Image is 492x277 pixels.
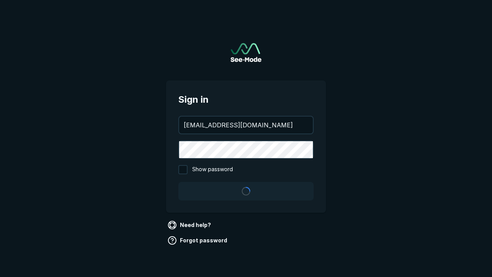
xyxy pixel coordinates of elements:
span: Sign in [178,93,314,107]
a: Need help? [166,219,214,231]
input: your@email.com [179,117,313,133]
a: Go to sign in [231,43,261,62]
span: Show password [192,165,233,174]
img: See-Mode Logo [231,43,261,62]
a: Forgot password [166,234,230,247]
